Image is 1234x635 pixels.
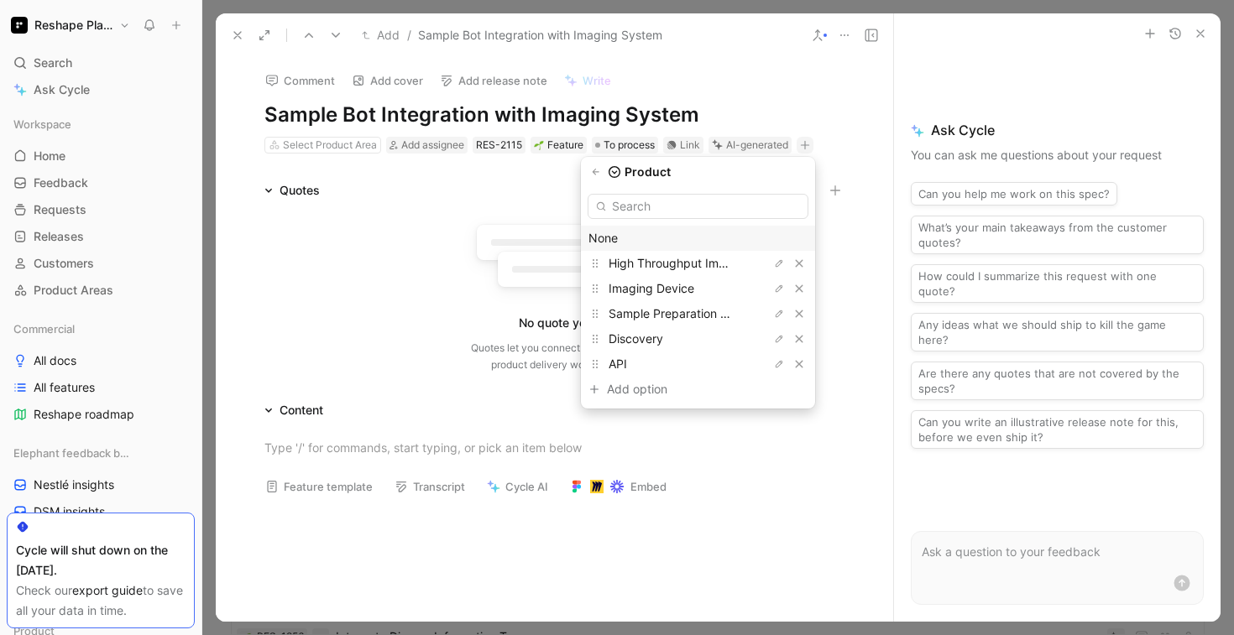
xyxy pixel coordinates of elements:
span: API [609,357,627,371]
div: API [581,351,815,377]
div: Product [581,164,815,180]
div: Sample Preparation Device [581,301,815,326]
span: Discovery [609,331,663,346]
div: None [588,228,808,248]
div: Add option [607,379,733,399]
div: High Throughput Imaging Device [581,251,815,276]
span: High Throughput Imaging Device [609,256,791,270]
div: Discovery [581,326,815,351]
div: Imaging Device [581,276,815,301]
input: Search [588,194,808,219]
span: Sample Preparation Device [609,306,758,320]
span: Imaging Device [609,281,694,295]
